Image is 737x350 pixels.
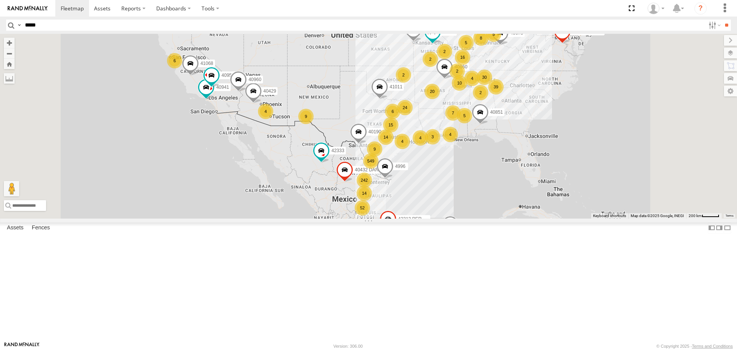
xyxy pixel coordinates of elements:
[486,27,501,42] div: 5
[331,148,344,154] span: 42333
[473,85,488,100] div: 2
[694,2,707,15] i: ?
[200,61,213,66] span: 41068
[4,38,15,48] button: Zoom in
[395,134,410,149] div: 4
[395,164,405,169] span: 4996
[689,214,702,218] span: 200 km
[686,213,722,219] button: Map Scale: 200 km per 42 pixels
[368,129,381,135] span: 40190
[378,129,393,145] div: 14
[355,200,370,216] div: 52
[4,73,15,84] label: Measure
[708,222,716,234] label: Dock Summary Table to the Left
[357,173,372,188] div: 242
[706,20,722,31] label: Search Filter Options
[383,117,398,133] div: 15
[455,50,470,65] div: 16
[445,105,461,121] div: 7
[724,222,731,234] label: Hide Summary Table
[631,214,684,218] span: Map data ©2025 Google, INEGI
[263,89,276,94] span: 40429
[258,104,273,119] div: 4
[716,222,723,234] label: Dock Summary Table to the Right
[334,344,363,348] div: Version: 306.00
[477,70,492,85] div: 30
[454,65,467,70] span: 40860
[221,73,234,78] span: 40959
[724,86,737,96] label: Map Settings
[449,63,465,79] div: 2
[423,51,438,67] div: 2
[593,213,626,219] button: Keyboard shortcuts
[398,216,433,222] span: 42313 PERDIDO
[167,53,182,68] div: 6
[16,20,22,31] label: Search Query
[355,168,388,173] span: 40432 DAÑADO
[385,104,400,119] div: 6
[4,342,40,350] a: Visit our Website
[413,130,428,146] div: 4
[656,344,733,348] div: © Copyright 2025 -
[248,77,261,83] span: 40960
[3,223,27,234] label: Assets
[425,129,440,144] div: 3
[645,3,667,14] div: Caseta Laredo TX
[363,153,378,169] div: 549
[488,79,504,95] div: 39
[390,85,402,90] span: 41011
[4,181,19,196] button: Drag Pegman onto the map to open Street View
[490,110,503,115] span: 40851
[8,6,48,11] img: rand-logo.svg
[464,71,480,86] div: 4
[458,35,474,50] div: 5
[298,109,314,124] div: 9
[28,223,54,234] label: Fences
[216,85,229,90] span: 40941
[367,141,382,157] div: 9
[4,59,15,69] button: Zoom Home
[473,30,489,46] div: 8
[397,100,413,115] div: 24
[443,127,458,142] div: 4
[396,67,411,83] div: 2
[452,75,467,91] div: 10
[437,44,452,59] div: 2
[4,48,15,59] button: Zoom out
[425,84,440,99] div: 20
[725,214,734,217] a: Terms (opens in new tab)
[457,108,472,123] div: 5
[357,186,372,201] div: 14
[692,344,733,348] a: Terms and Conditions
